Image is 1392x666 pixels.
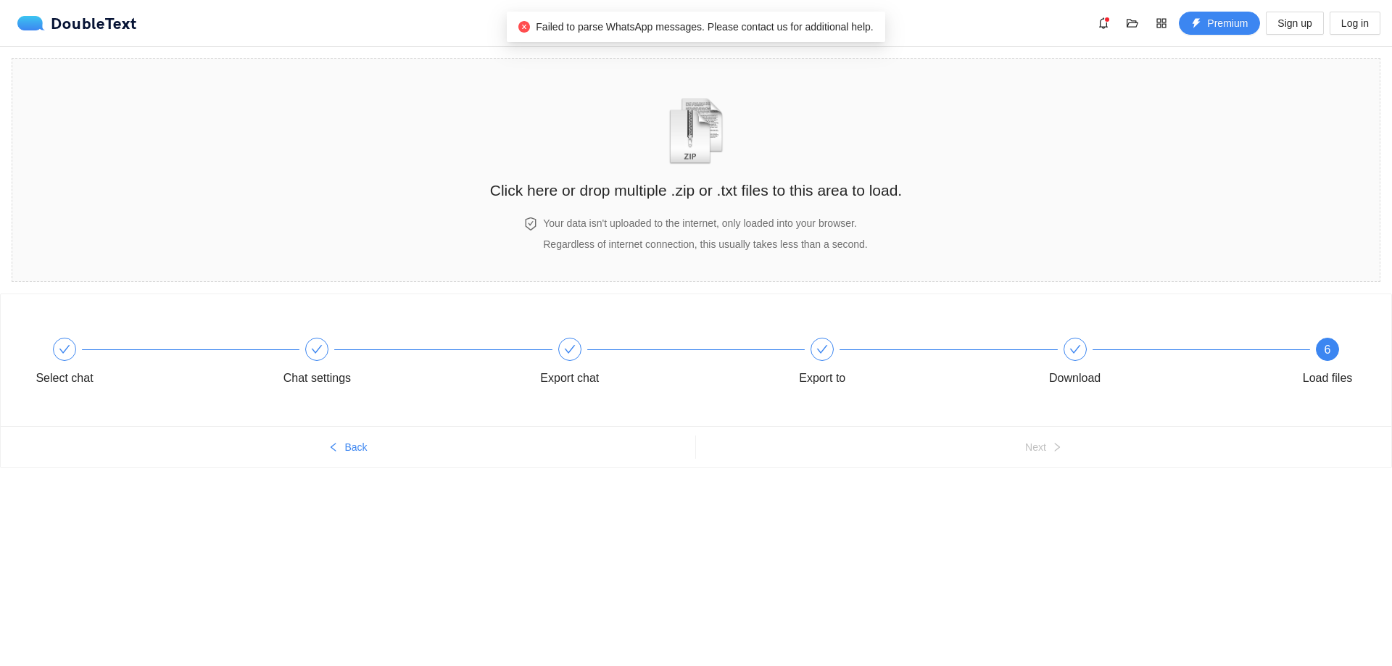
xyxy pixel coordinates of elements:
[17,16,137,30] a: logoDoubleText
[1325,344,1331,356] span: 6
[540,367,599,390] div: Export chat
[22,338,275,390] div: Select chat
[543,215,867,231] h4: Your data isn't uploaded to the internet, only loaded into your browser.
[1191,18,1201,30] span: thunderbolt
[1092,12,1115,35] button: bell
[816,344,828,355] span: check
[1277,15,1312,31] span: Sign up
[780,338,1032,390] div: Export to
[1093,17,1114,29] span: bell
[663,98,730,165] img: zipOrTextIcon
[524,217,537,230] span: safety-certificate
[1151,17,1172,29] span: appstore
[799,367,845,390] div: Export to
[1069,344,1081,355] span: check
[36,367,93,390] div: Select chat
[696,436,1391,459] button: Nextright
[564,344,576,355] span: check
[536,21,873,33] span: Failed to parse WhatsApp messages. Please contact us for additional help.
[59,344,70,355] span: check
[1,436,695,459] button: leftBack
[1341,15,1369,31] span: Log in
[1266,12,1323,35] button: Sign up
[1330,12,1380,35] button: Log in
[1121,12,1144,35] button: folder-open
[311,344,323,355] span: check
[283,367,351,390] div: Chat settings
[275,338,527,390] div: Chat settings
[1285,338,1370,390] div: 6Load files
[17,16,137,30] div: DoubleText
[1049,367,1101,390] div: Download
[1122,17,1143,29] span: folder-open
[1150,12,1173,35] button: appstore
[344,439,367,455] span: Back
[1303,367,1353,390] div: Load files
[1179,12,1260,35] button: thunderboltPremium
[490,178,902,202] h2: Click here or drop multiple .zip or .txt files to this area to load.
[528,338,780,390] div: Export chat
[543,238,867,250] span: Regardless of internet connection, this usually takes less than a second.
[1207,15,1248,31] span: Premium
[518,21,530,33] span: close-circle
[328,442,339,454] span: left
[17,16,51,30] img: logo
[1033,338,1285,390] div: Download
